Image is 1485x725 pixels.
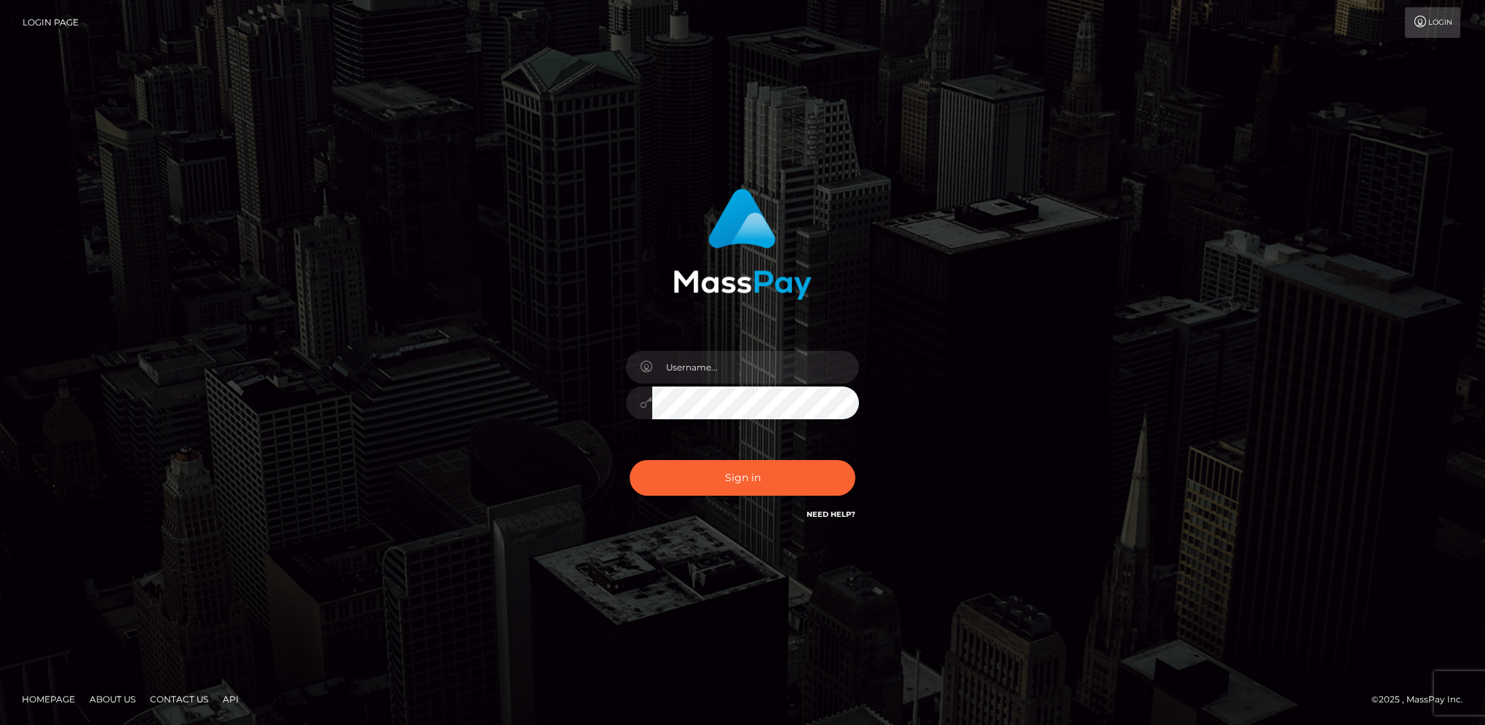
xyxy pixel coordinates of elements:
[630,460,855,496] button: Sign in
[673,189,812,300] img: MassPay Login
[16,688,81,710] a: Homepage
[217,688,245,710] a: API
[1405,7,1460,38] a: Login
[652,351,859,384] input: Username...
[807,510,855,519] a: Need Help?
[23,7,79,38] a: Login Page
[84,688,141,710] a: About Us
[144,688,214,710] a: Contact Us
[1371,692,1474,708] div: © 2025 , MassPay Inc.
